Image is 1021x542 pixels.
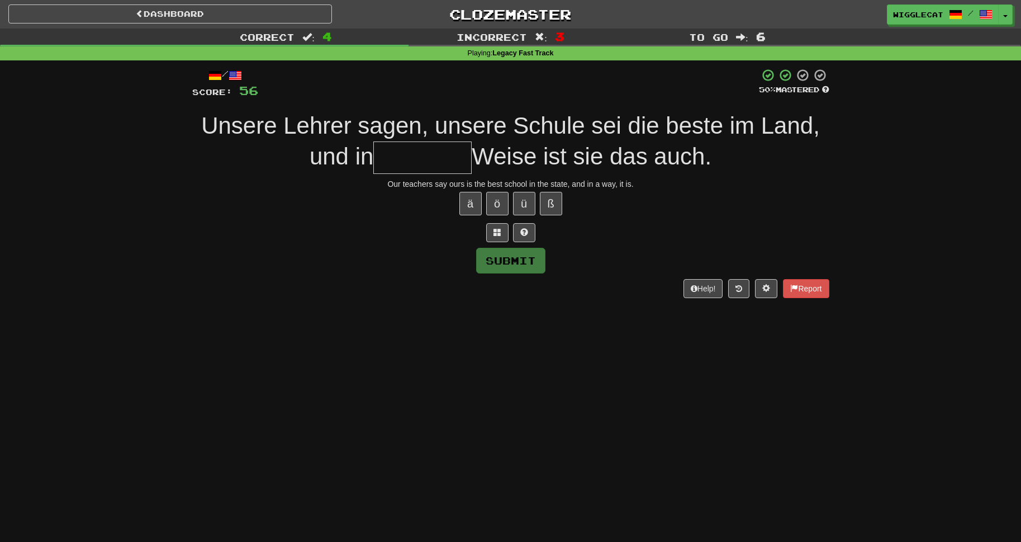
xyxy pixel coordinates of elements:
button: ö [486,192,509,215]
span: 4 [322,30,332,43]
strong: Legacy Fast Track [492,49,553,57]
a: Clozemaster [349,4,672,24]
span: : [736,32,748,42]
a: wigglecat / [887,4,999,25]
span: 3 [555,30,564,43]
span: To go [689,31,728,43]
button: Help! [683,279,723,298]
span: 56 [239,83,258,97]
span: 6 [756,30,766,43]
span: wigglecat [893,10,943,20]
span: : [535,32,547,42]
span: 50 % [759,85,776,94]
span: Score: [192,87,232,97]
span: / [968,9,973,17]
button: Round history (alt+y) [728,279,749,298]
span: : [302,32,315,42]
button: Single letter hint - you only get 1 per sentence and score half the points! alt+h [513,223,535,242]
span: Unsere Lehrer sagen, unsere Schule sei die beste im Land, und in [201,112,820,169]
span: Correct [240,31,295,43]
div: Our teachers say ours is the best school in the state, and in a way, it is. [192,178,829,190]
div: / [192,68,258,82]
a: Dashboard [8,4,332,23]
div: Mastered [759,85,829,95]
button: ä [459,192,482,215]
button: Report [783,279,829,298]
button: Switch sentence to multiple choice alt+p [486,223,509,242]
button: ü [513,192,535,215]
span: Incorrect [457,31,527,43]
span: Weise ist sie das auch. [472,143,711,169]
button: ß [540,192,562,215]
button: Submit [476,248,545,274]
